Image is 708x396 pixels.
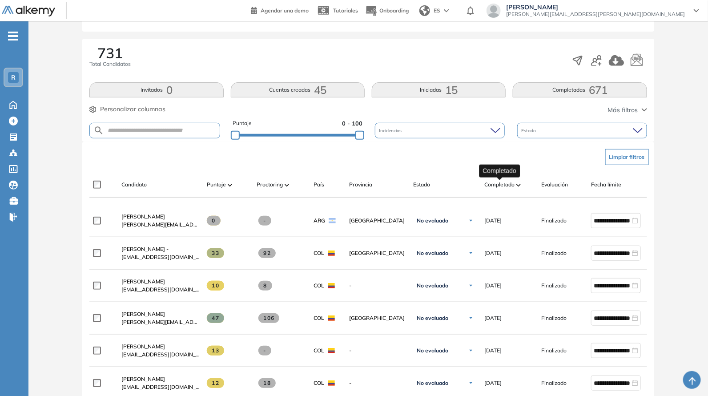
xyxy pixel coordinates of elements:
span: - [258,216,271,226]
span: ARG [314,217,325,225]
img: Ícono de flecha [468,380,474,386]
span: [PERSON_NAME][EMAIL_ADDRESS][DOMAIN_NAME] [121,318,200,326]
img: ARG [329,218,336,223]
span: Más filtros [608,105,638,115]
img: [missing "en.ARROW_ALT" translation] [228,184,232,186]
span: Incidencias [379,127,404,134]
span: [PERSON_NAME] [121,278,165,285]
a: [PERSON_NAME] - [121,245,200,253]
span: Candidato [121,181,147,189]
span: - [349,347,406,355]
button: Onboarding [365,1,409,20]
img: Ícono de flecha [468,348,474,353]
a: [PERSON_NAME] [121,278,200,286]
a: [PERSON_NAME] [121,310,200,318]
span: Tutoriales [333,7,358,14]
i: - [8,35,18,37]
span: [PERSON_NAME][EMAIL_ADDRESS][PERSON_NAME][DOMAIN_NAME] [121,221,200,229]
a: [PERSON_NAME] [121,375,200,383]
img: COL [328,348,335,353]
span: Finalizado [541,314,567,322]
span: 0 - 100 [342,119,362,128]
span: Evaluación [541,181,568,189]
img: SEARCH_ALT [93,125,104,136]
img: COL [328,283,335,288]
img: Ícono de flecha [468,283,474,288]
span: Provincia [349,181,372,189]
span: Finalizado [541,379,567,387]
img: Ícono de flecha [468,251,474,256]
span: 12 [207,378,224,388]
img: arrow [444,9,449,12]
span: [DATE] [484,314,502,322]
span: País [314,181,324,189]
span: Estado [413,181,430,189]
span: - [258,346,271,356]
span: [PERSON_NAME][EMAIL_ADDRESS][PERSON_NAME][DOMAIN_NAME] [506,11,685,18]
button: Iniciadas15 [372,82,506,97]
span: [EMAIL_ADDRESS][DOMAIN_NAME] [121,383,200,391]
span: [GEOGRAPHIC_DATA] [349,314,406,322]
span: Completado [484,181,515,189]
img: Ícono de flecha [468,315,474,321]
span: [PERSON_NAME] [121,376,165,382]
img: world [419,5,430,16]
span: [EMAIL_ADDRESS][DOMAIN_NAME] [121,253,200,261]
span: Fecha límite [591,181,621,189]
span: [PERSON_NAME] [121,311,165,317]
img: COL [328,315,335,321]
span: 10 [207,281,224,291]
span: [DATE] [484,379,502,387]
a: [PERSON_NAME] [121,343,200,351]
button: Cuentas creadas45 [231,82,365,97]
span: COL [314,347,324,355]
span: Finalizado [541,282,567,290]
span: COL [314,249,324,257]
div: Incidencias [375,123,505,138]
button: Más filtros [608,105,647,115]
span: Finalizado [541,347,567,355]
span: [DATE] [484,217,502,225]
span: R [11,74,16,81]
span: Finalizado [541,217,567,225]
button: Invitados0 [89,82,223,97]
span: Puntaje [233,119,252,128]
span: 106 [258,313,279,323]
span: [PERSON_NAME] - [121,246,169,252]
span: - [349,282,406,290]
button: Completadas671 [513,82,647,97]
span: COL [314,282,324,290]
div: Completado [479,164,520,177]
span: [PERSON_NAME] [121,343,165,350]
span: 33 [207,248,224,258]
span: No evaluado [417,250,448,257]
span: - [349,379,406,387]
span: No evaluado [417,315,448,322]
div: Estado [517,123,647,138]
img: [missing "en.ARROW_ALT" translation] [516,184,521,186]
img: [missing "en.ARROW_ALT" translation] [285,184,289,186]
span: [PERSON_NAME] [121,213,165,220]
img: COL [328,251,335,256]
span: Estado [522,127,538,134]
span: 92 [258,248,276,258]
span: [GEOGRAPHIC_DATA] [349,249,406,257]
span: [GEOGRAPHIC_DATA] [349,217,406,225]
span: Finalizado [541,249,567,257]
span: COL [314,379,324,387]
span: [EMAIL_ADDRESS][DOMAIN_NAME] [121,351,200,359]
span: Proctoring [257,181,283,189]
button: Personalizar columnas [89,105,165,114]
span: Agendar una demo [261,7,309,14]
img: Logo [2,6,55,17]
span: [DATE] [484,347,502,355]
span: Puntaje [207,181,226,189]
span: Personalizar columnas [100,105,165,114]
a: [PERSON_NAME] [121,213,200,221]
button: Limpiar filtros [605,149,649,165]
a: Agendar una demo [251,4,309,15]
span: ES [434,7,440,15]
span: 47 [207,313,224,323]
span: 13 [207,346,224,356]
span: 731 [97,46,123,60]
